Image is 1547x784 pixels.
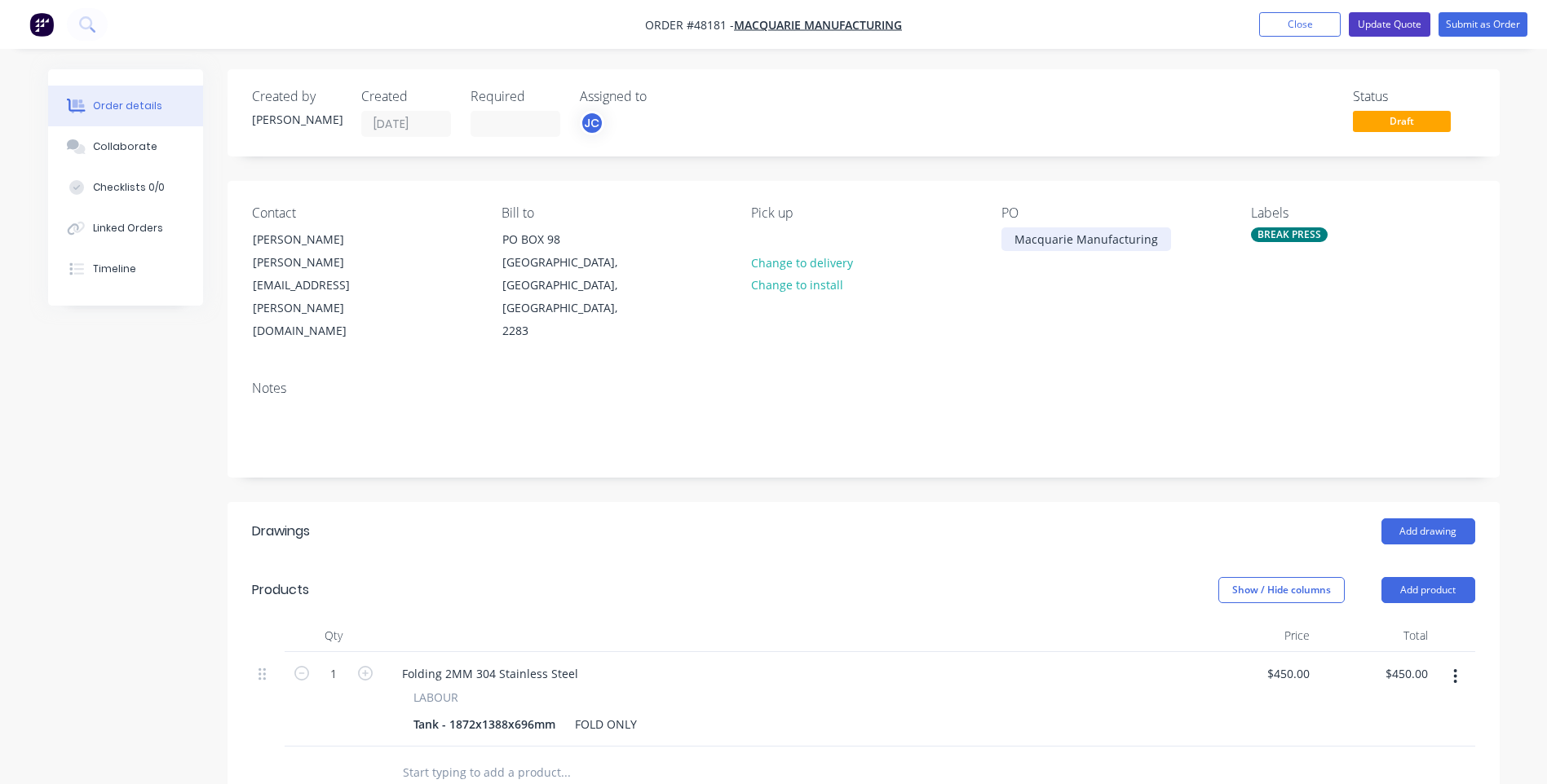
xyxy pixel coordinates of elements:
div: Notes [252,381,1475,396]
button: Submit as Order [1439,12,1527,37]
div: Pick up [751,205,975,221]
a: MACQUARIE MANUFACTURING [734,17,902,33]
div: Folding 2MM 304 Stainless Steel [389,662,591,685]
div: Created by [252,89,342,104]
div: Order details [93,99,162,113]
div: Checklists 0/0 [93,180,165,195]
span: Draft [1353,111,1451,131]
div: [PERSON_NAME][EMAIL_ADDRESS][PERSON_NAME][DOMAIN_NAME] [253,251,388,342]
div: Linked Orders [93,221,163,236]
div: PO BOX 98[GEOGRAPHIC_DATA], [GEOGRAPHIC_DATA], [GEOGRAPHIC_DATA], 2283 [488,227,652,343]
button: Linked Orders [48,208,203,249]
button: JC [580,111,604,135]
div: Products [252,580,309,600]
div: Price [1198,619,1316,652]
div: Assigned to [580,89,743,104]
div: Tank - 1872x1388x696mm [407,712,562,736]
div: Bill to [502,205,725,221]
button: Timeline [48,249,203,289]
img: Factory [29,12,54,37]
button: Change to delivery [742,251,861,273]
div: Macquarie Manufacturing [1001,227,1171,251]
div: BREAK PRESS [1251,227,1328,242]
div: Labels [1251,205,1474,221]
div: [GEOGRAPHIC_DATA], [GEOGRAPHIC_DATA], [GEOGRAPHIC_DATA], 2283 [502,251,638,342]
button: Add drawing [1381,518,1475,544]
div: Collaborate [93,139,157,154]
span: LABOUR [413,689,458,706]
div: [PERSON_NAME] [252,111,342,128]
div: FOLD ONLY [568,712,643,736]
button: Change to install [742,274,851,296]
div: Timeline [93,262,136,276]
button: Order details [48,86,203,126]
button: Checklists 0/0 [48,167,203,208]
div: Total [1316,619,1434,652]
div: [PERSON_NAME] [253,228,388,251]
span: Order #48181 - [645,17,734,33]
div: [PERSON_NAME][PERSON_NAME][EMAIL_ADDRESS][PERSON_NAME][DOMAIN_NAME] [239,227,402,343]
button: Collaborate [48,126,203,167]
div: Drawings [252,522,310,541]
div: Created [361,89,451,104]
button: Close [1259,12,1341,37]
div: Qty [285,619,382,652]
div: Contact [252,205,475,221]
button: Add product [1381,577,1475,603]
div: Status [1353,89,1475,104]
div: Required [471,89,560,104]
button: Show / Hide columns [1218,577,1345,603]
button: Update Quote [1349,12,1430,37]
div: PO BOX 98 [502,228,638,251]
div: PO [1001,205,1225,221]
